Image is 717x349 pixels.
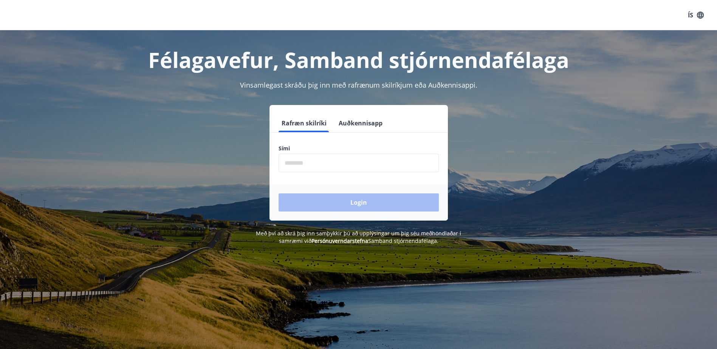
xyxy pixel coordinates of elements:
button: Auðkennisapp [336,114,386,132]
span: Með því að skrá þig inn samþykkir þú að upplýsingar um þig séu meðhöndlaðar í samræmi við Samband... [256,230,461,244]
span: Vinsamlegast skráðu þig inn með rafrænum skilríkjum eða Auðkennisappi. [240,80,477,90]
h1: Félagavefur, Samband stjórnendafélaga [96,45,622,74]
button: ÍS [684,8,708,22]
a: Persónuverndarstefna [311,237,368,244]
button: Rafræn skilríki [279,114,330,132]
label: Sími [279,145,439,152]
